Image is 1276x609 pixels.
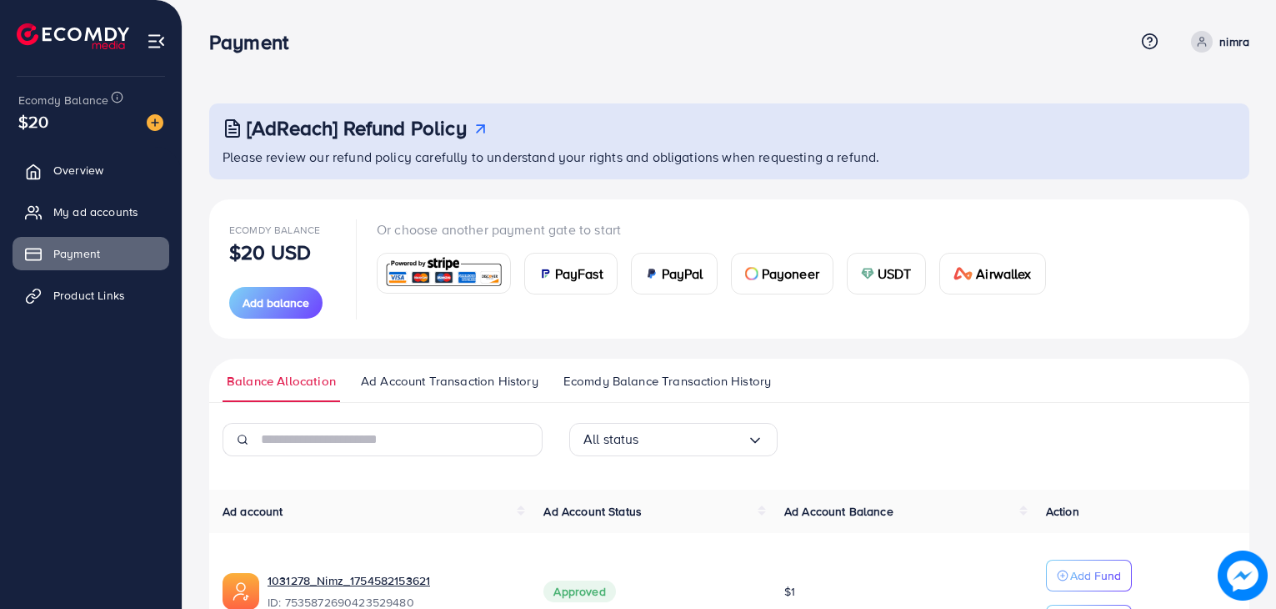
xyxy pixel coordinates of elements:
span: Airwallex [976,264,1031,284]
span: Product Links [53,287,125,304]
a: 1031278_Nimz_1754582153621 [268,572,430,589]
span: Ad account [223,503,283,520]
p: Or choose another payment gate to start [377,219,1059,239]
span: $1 [784,583,795,600]
span: Ad Account Transaction History [361,372,538,390]
img: card [383,255,505,291]
img: logo [17,23,129,49]
input: Search for option [639,426,747,452]
span: Action [1046,503,1079,520]
img: image [147,114,163,131]
span: Ad Account Status [543,503,642,520]
button: Add Fund [1046,560,1132,591]
span: Overview [53,162,103,179]
a: nimra [1184,31,1249,53]
a: Overview [13,154,169,187]
span: Add balance [243,294,309,311]
span: Payoneer [762,264,819,284]
span: Balance Allocation [227,372,336,390]
button: Add balance [229,287,323,319]
img: card [953,267,973,280]
p: Please review our refund policy carefully to understand your rights and obligations when requesti... [223,147,1239,167]
a: cardPayFast [524,253,618,294]
img: menu [147,32,166,51]
span: All status [583,426,639,452]
span: USDT [878,264,912,284]
h3: Payment [209,30,302,54]
img: card [745,267,758,280]
a: cardUSDT [847,253,926,294]
span: Ecomdy Balance Transaction History [563,372,771,390]
p: Add Fund [1070,566,1121,586]
span: My ad accounts [53,204,138,220]
p: $20 USD [229,242,311,262]
p: nimra [1219,32,1249,52]
a: My ad accounts [13,195,169,229]
span: PayPal [662,264,703,284]
span: Ecomdy Balance [18,92,108,108]
a: card [377,253,511,294]
img: card [861,267,874,280]
img: card [538,267,552,280]
a: cardPayoneer [731,253,833,294]
span: $20 [18,109,48,133]
a: cardPayPal [631,253,718,294]
a: Product Links [13,279,169,312]
span: Approved [543,581,615,602]
span: PayFast [555,264,603,284]
span: Ecomdy Balance [229,223,320,237]
a: Payment [13,237,169,270]
img: image [1218,551,1268,601]
img: card [645,267,658,280]
div: Search for option [569,423,778,456]
a: cardAirwallex [939,253,1046,294]
span: Ad Account Balance [784,503,893,520]
h3: [AdReach] Refund Policy [247,116,467,140]
span: Payment [53,245,100,262]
